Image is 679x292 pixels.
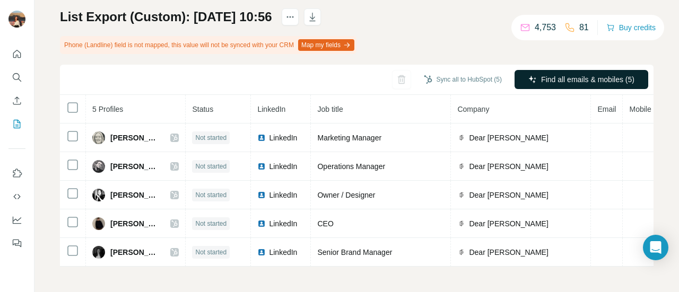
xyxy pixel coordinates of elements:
span: Company [457,105,489,113]
span: [PERSON_NAME] [110,132,160,143]
button: Use Surfe on LinkedIn [8,164,25,183]
img: company-logo [457,162,466,171]
span: Status [192,105,213,113]
img: Avatar [92,189,105,201]
span: Not started [195,133,227,143]
img: LinkedIn logo [257,219,266,228]
span: LinkedIn [269,161,297,172]
p: 81 [579,21,589,34]
button: actions [282,8,299,25]
img: company-logo [457,134,466,142]
span: Dear [PERSON_NAME] [469,132,548,143]
button: Enrich CSV [8,91,25,110]
span: Dear [PERSON_NAME] [469,190,548,200]
span: Dear [PERSON_NAME] [469,218,548,229]
span: LinkedIn [269,218,297,229]
span: Not started [195,162,227,171]
button: Use Surfe API [8,187,25,206]
button: Quick start [8,45,25,64]
button: Dashboard [8,210,25,229]
span: Not started [195,247,227,257]
img: Avatar [8,11,25,28]
img: LinkedIn logo [257,248,266,256]
button: My lists [8,114,25,134]
span: [PERSON_NAME] [110,190,160,200]
span: Operations Manager [317,162,385,171]
span: CEO [317,219,333,228]
span: LinkedIn [269,190,297,200]
img: Avatar [92,217,105,230]
span: Mobile [629,105,651,113]
img: LinkedIn logo [257,162,266,171]
span: Marketing Manager [317,134,381,142]
p: 4,753 [535,21,556,34]
span: Not started [195,190,227,200]
div: Phone (Landline) field is not mapped, this value will not be synced with your CRM [60,36,356,54]
button: Map my fields [298,39,354,51]
img: Avatar [92,246,105,259]
span: LinkedIn [257,105,285,113]
button: Find all emails & mobiles (5) [515,70,648,89]
span: LinkedIn [269,247,297,258]
img: Avatar [92,160,105,173]
img: LinkedIn logo [257,191,266,199]
span: LinkedIn [269,132,297,143]
img: company-logo [457,248,466,256]
span: [PERSON_NAME] [110,161,160,172]
img: company-logo [457,219,466,228]
button: Sync all to HubSpot (5) [416,72,509,87]
img: LinkedIn logo [257,134,266,142]
img: company-logo [457,191,466,199]
span: Dear [PERSON_NAME] [469,247,548,258]
span: Email [597,105,616,113]
span: [PERSON_NAME] [110,218,160,229]
span: Not started [195,219,227,228]
span: Dear [PERSON_NAME] [469,161,548,172]
span: Senior Brand Manager [317,248,392,256]
span: [PERSON_NAME] [110,247,160,258]
span: Job title [317,105,343,113]
img: Avatar [92,131,105,144]
h1: List Export (Custom): [DATE] 10:56 [60,8,272,25]
span: Find all emails & mobiles (5) [541,74,634,85]
span: 5 Profiles [92,105,123,113]
button: Feedback [8,234,25,253]
span: Owner / Designer [317,191,375,199]
button: Search [8,68,25,87]
button: Buy credits [606,20,656,35]
div: Open Intercom Messenger [643,235,668,260]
